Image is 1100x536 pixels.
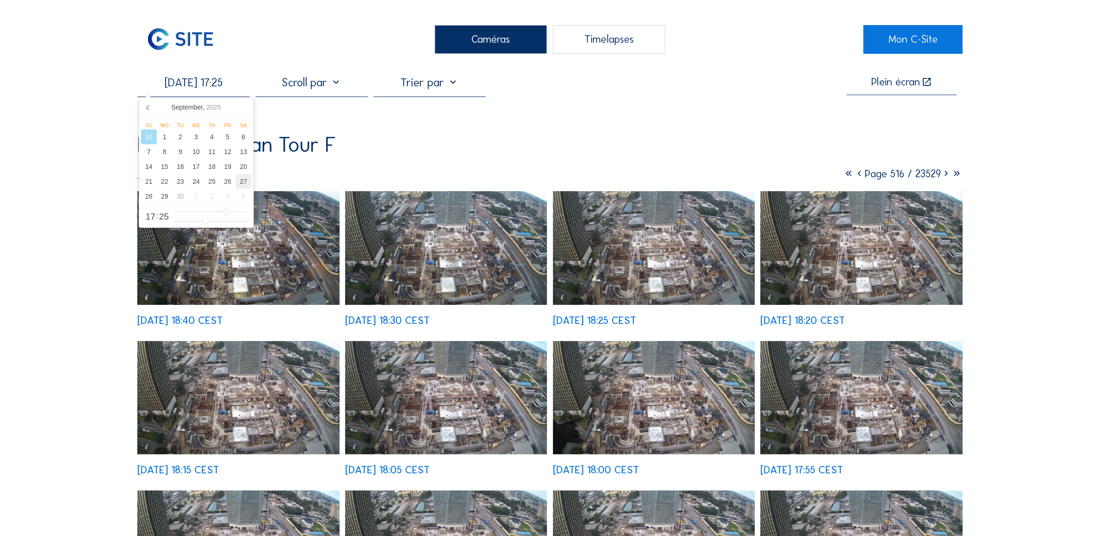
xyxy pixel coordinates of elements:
[173,129,188,144] div: 2
[863,25,962,54] a: Mon C-Site
[760,316,845,326] div: [DATE] 18:20 CEST
[173,189,188,204] div: 30
[220,189,236,204] div: 3
[206,103,221,111] i: 2025
[137,134,336,155] div: Besix / Abidjan Tour F
[345,341,547,455] img: image_52903003
[141,189,157,204] div: 28
[188,123,204,128] div: We
[167,100,225,115] div: September,
[204,123,220,128] div: Th
[157,123,173,128] div: Mo
[137,25,236,54] a: C-SITE Logo
[553,341,755,455] img: image_52903002
[157,159,173,174] div: 15
[173,159,188,174] div: 16
[760,191,962,305] img: image_52903165
[553,191,755,305] img: image_52903206
[236,159,251,174] div: 20
[173,144,188,159] div: 9
[220,129,236,144] div: 5
[236,129,251,144] div: 6
[141,144,157,159] div: 7
[173,123,188,128] div: Tu
[204,174,220,189] div: 25
[220,144,236,159] div: 12
[760,465,843,476] div: [DATE] 17:55 CEST
[236,144,251,159] div: 13
[137,465,219,476] div: [DATE] 18:15 CEST
[236,174,251,189] div: 27
[871,77,920,88] div: Plein écran
[204,189,220,204] div: 2
[553,25,665,54] div: Timelapses
[156,213,158,219] span: :
[188,159,204,174] div: 17
[345,191,547,305] img: image_52903207
[204,129,220,144] div: 4
[188,129,204,144] div: 3
[220,159,236,174] div: 19
[141,129,157,144] div: 31
[157,189,173,204] div: 29
[236,189,251,204] div: 4
[137,165,254,180] div: Camera 2
[220,174,236,189] div: 26
[345,316,430,326] div: [DATE] 18:30 CEST
[146,212,155,221] span: 17
[141,174,157,189] div: 21
[220,123,236,128] div: Fr
[173,174,188,189] div: 23
[435,25,547,54] div: Caméras
[553,316,636,326] div: [DATE] 18:25 CEST
[137,191,339,305] img: image_52903251
[188,144,204,159] div: 10
[345,465,430,476] div: [DATE] 18:05 CEST
[188,189,204,204] div: 1
[204,159,220,174] div: 18
[157,144,173,159] div: 8
[141,123,157,128] div: Su
[159,212,169,221] span: 25
[865,168,941,180] span: Page 516 / 23529
[236,123,251,128] div: Sa
[137,75,250,90] input: Recherche par date 󰅀
[137,316,223,326] div: [DATE] 18:40 CEST
[157,129,173,144] div: 1
[553,465,639,476] div: [DATE] 18:00 CEST
[760,341,962,455] img: image_52902963
[157,174,173,189] div: 22
[204,144,220,159] div: 11
[188,174,204,189] div: 24
[137,341,339,455] img: image_52903164
[141,159,157,174] div: 14
[137,25,224,54] img: C-SITE Logo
